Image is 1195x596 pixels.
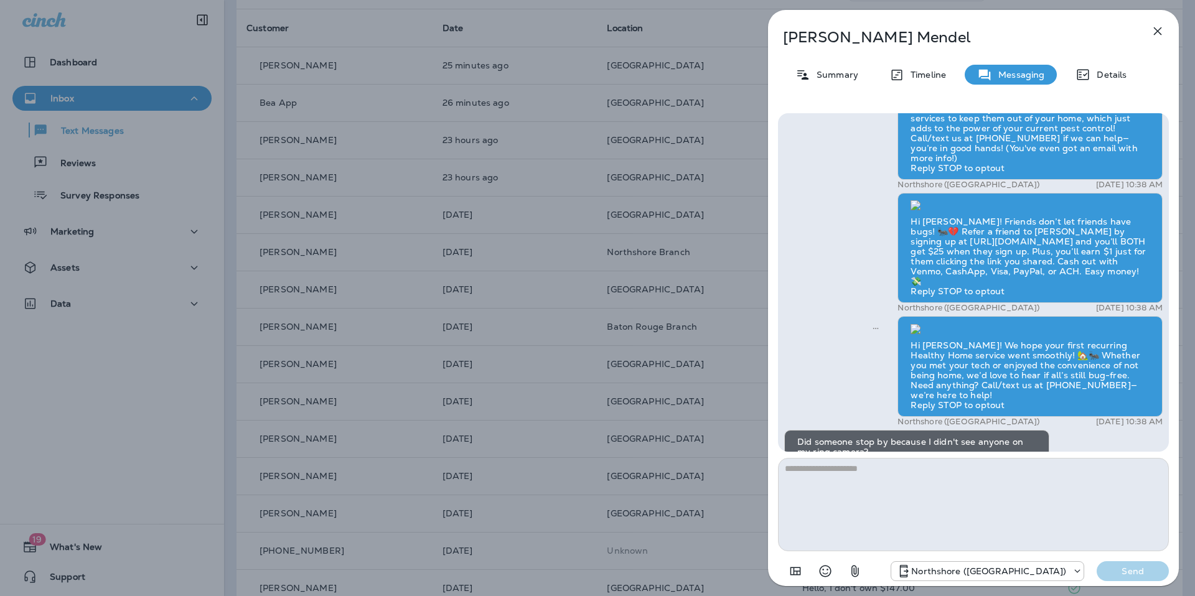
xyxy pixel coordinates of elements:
p: [DATE] 10:38 AM [1096,180,1163,190]
p: Timeline [904,70,946,80]
div: Hi [PERSON_NAME]! We hope your first recurring Healthy Home service went smoothly! 🏡🐜 Whether you... [897,316,1163,417]
p: Summary [810,70,858,80]
img: twilio-download [911,200,921,210]
button: Add in a premade template [783,559,808,584]
p: [DATE] 10:38 AM [1096,303,1163,313]
div: +1 (985) 603-7378 [891,564,1084,579]
p: [DATE] 10:38 AM [1096,417,1163,427]
p: Northshore ([GEOGRAPHIC_DATA]) [897,180,1039,190]
div: Hi [PERSON_NAME]! [US_STATE]’s weather is ever-changing, and pests—and even rodents—are looking f... [897,59,1163,180]
p: [PERSON_NAME] Mendel [783,29,1123,46]
p: Northshore ([GEOGRAPHIC_DATA]) [897,303,1039,313]
button: Select an emoji [813,559,838,584]
p: Northshore ([GEOGRAPHIC_DATA]) [911,566,1066,576]
p: Details [1090,70,1127,80]
img: twilio-download [911,324,921,334]
p: Messaging [992,70,1044,80]
div: Hi [PERSON_NAME]! Friends don’t let friends have bugs! 🐜💔 Refer a friend to [PERSON_NAME] by sign... [897,193,1163,304]
span: Sent [873,322,879,333]
div: Did someone stop by because I didn't see anyone on my ring camera? [784,430,1049,463]
p: Northshore ([GEOGRAPHIC_DATA]) [897,417,1039,427]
